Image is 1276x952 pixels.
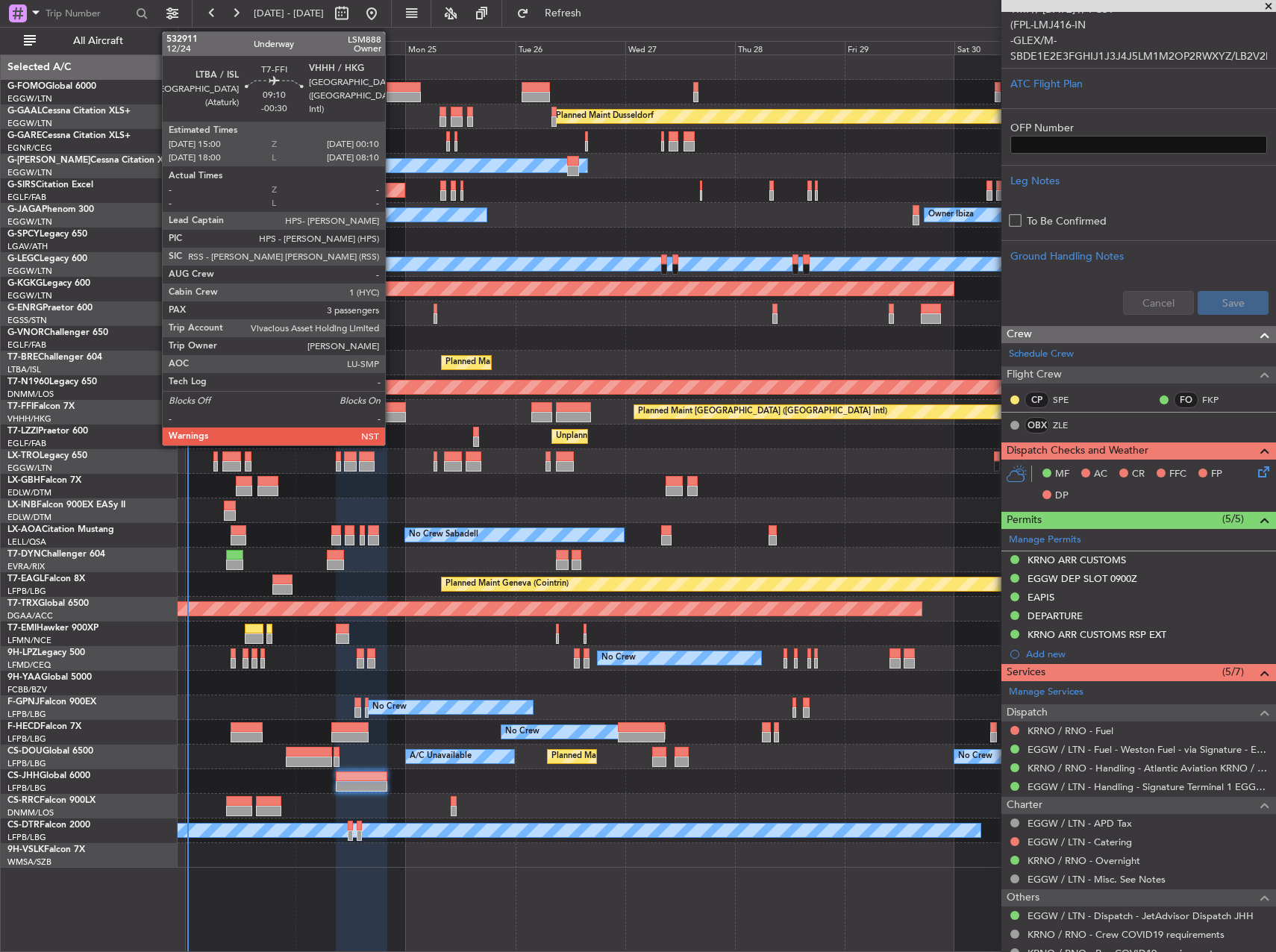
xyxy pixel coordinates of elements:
a: EGGW / LTN - Handling - Signature Terminal 1 EGGW / LTN [1028,780,1269,793]
div: Add new [1026,648,1269,660]
span: F-GPNJ [7,698,40,707]
a: CS-RRCFalcon 900LX [7,796,96,805]
a: SPE [1053,393,1086,407]
span: G-SIRS [7,181,36,190]
span: All Aircraft [39,36,157,46]
a: EDLW/DTM [7,512,51,523]
div: Planned Maint Geneva (Cointrin) [445,573,569,595]
a: G-[PERSON_NAME]Cessna Citation XLS [7,156,173,165]
a: DNMM/LOS [7,807,54,818]
span: T7-DYN [7,550,41,559]
a: EGGW / LTN - Fuel - Weston Fuel - via Signature - EGGW/LTN [1028,743,1269,756]
a: Manage Services [1009,685,1083,700]
a: EVRA/RIX [7,561,45,572]
a: LX-GBHFalcon 7X [7,476,81,485]
a: EGLF/FAB [7,438,46,449]
a: G-GAALCessna Citation XLS+ [7,107,131,116]
span: G-ENRG [7,304,43,313]
a: DNMM/LOS [7,389,54,400]
div: Wed 27 [625,41,735,54]
button: Refresh [510,1,599,25]
a: EGGW/LTN [7,463,52,474]
span: Services [1007,664,1045,681]
div: Planned Maint [GEOGRAPHIC_DATA] ([GEOGRAPHIC_DATA] Intl) [638,401,887,423]
a: LFPB/LBG [7,758,46,769]
div: Unplanned Maint [GEOGRAPHIC_DATA] ([GEOGRAPHIC_DATA]) [556,425,801,448]
span: CS-DOU [7,747,43,756]
div: No Crew Cannes (Mandelieu) [190,204,300,226]
div: Planned Maint Dusseldorf [556,105,654,128]
span: CS-RRC [7,796,40,805]
div: Owner [222,154,247,177]
a: EGGW/LTN [7,167,52,178]
a: LX-TROLegacy 650 [7,451,87,460]
span: G-LEGC [7,254,40,263]
a: G-SIRSCitation Excel [7,181,93,190]
div: No Crew [958,745,992,768]
a: LFPB/LBG [7,586,46,597]
a: EGLF/FAB [7,339,46,351]
div: Leg Notes [1010,173,1267,189]
a: EGNR/CEG [7,143,52,154]
span: G-SPCY [7,230,40,239]
span: CS-JHH [7,771,40,780]
span: Permits [1007,512,1042,529]
a: FCBB/BZV [7,684,47,695]
a: LFPB/LBG [7,783,46,794]
a: EGGW / LTN - Misc. See Notes [1028,873,1166,886]
a: T7-EAGLFalcon 8X [7,574,85,583]
a: LFPB/LBG [7,733,46,745]
div: Sat 23 [186,41,295,54]
span: FP [1211,467,1222,482]
span: LX-GBH [7,476,40,485]
span: 9H-YAA [7,673,41,682]
span: Charter [1007,797,1042,814]
a: T7-LZZIPraetor 600 [7,427,88,436]
a: G-KGKGLegacy 600 [7,279,90,288]
div: Tue 26 [516,41,625,54]
span: G-KGKG [7,279,43,288]
span: T7-N1960 [7,378,49,386]
div: Fri 29 [845,41,954,54]
a: KRNO / RNO - Overnight [1028,854,1140,867]
a: 9H-VSLKFalcon 7X [7,845,85,854]
a: T7-FFIFalcon 7X [7,402,75,411]
span: LX-INB [7,501,37,510]
button: All Aircraft [16,29,162,53]
div: KRNO ARR CUSTOMS RSP EXT [1028,628,1166,641]
a: G-JAGAPhenom 300 [7,205,94,214]
a: G-FOMOGlobal 6000 [7,82,96,91]
div: CP [1025,392,1049,408]
span: LX-AOA [7,525,42,534]
div: A/C Unavailable [410,745,472,768]
span: Refresh [532,8,595,19]
a: LELL/QSA [7,536,46,548]
a: EGGW/LTN [7,216,52,228]
span: G-GARE [7,131,42,140]
a: LFPB/LBG [7,832,46,843]
a: CS-DTRFalcon 2000 [7,821,90,830]
span: MF [1055,467,1069,482]
span: G-FOMO [7,82,46,91]
span: [DATE] - [DATE] [254,7,324,20]
a: EGSS/STN [7,315,47,326]
a: EGGW / LTN - Dispatch - JetAdvisor Dispatch JHH [1028,909,1254,922]
label: To Be Confirmed [1027,213,1107,229]
span: G-VNOR [7,328,44,337]
div: Sun 24 [295,41,405,54]
a: WMSA/SZB [7,857,51,868]
span: G-GAAL [7,107,42,116]
span: G-[PERSON_NAME] [7,156,90,165]
span: 9H-LPZ [7,648,37,657]
span: F-HECD [7,722,40,731]
input: Trip Number [46,2,131,25]
div: Owner Ibiza [928,204,974,226]
a: EGGW / LTN - Catering [1028,836,1132,848]
span: T7-EMI [7,624,37,633]
div: No Crew [505,721,540,743]
a: EGGW/LTN [7,118,52,129]
a: G-LEGCLegacy 600 [7,254,87,263]
a: ZLE [1053,419,1086,432]
div: Mon 25 [405,41,515,54]
div: Planned Maint Warsaw ([GEOGRAPHIC_DATA]) [445,351,625,374]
